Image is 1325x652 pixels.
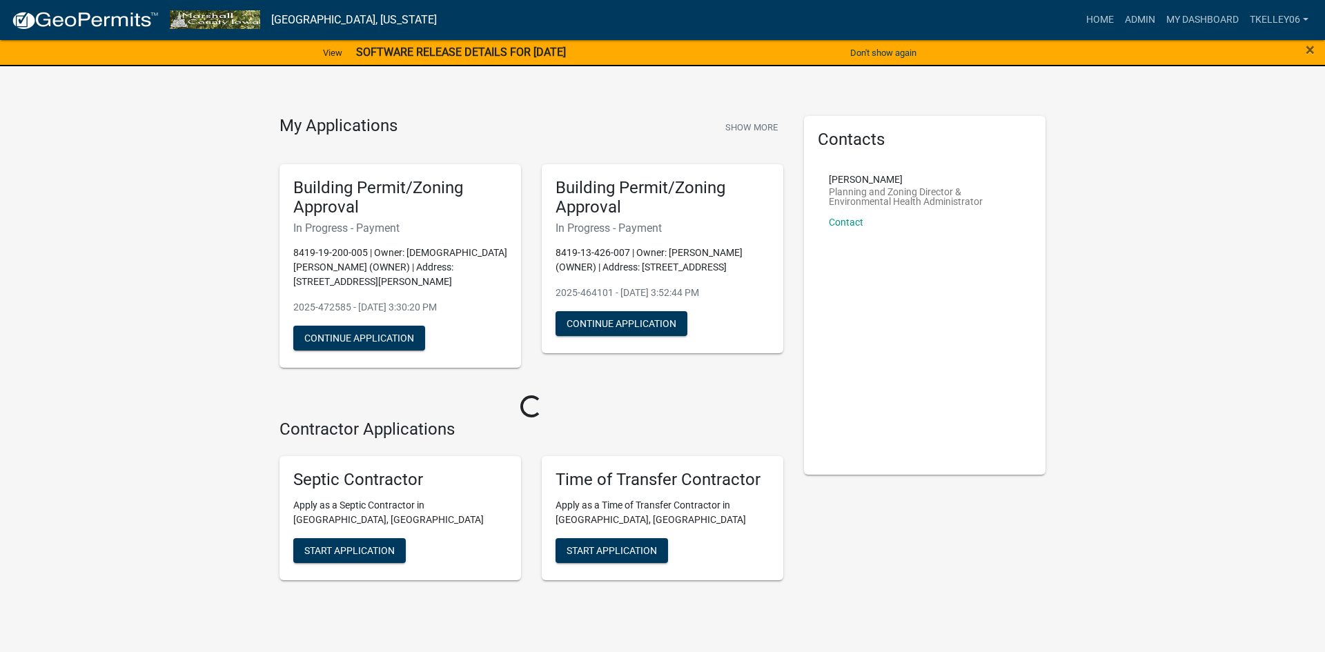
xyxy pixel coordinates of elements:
[1081,7,1119,33] a: Home
[556,286,769,300] p: 2025-464101 - [DATE] 3:52:44 PM
[567,544,657,555] span: Start Application
[317,41,348,64] a: View
[356,46,566,59] strong: SOFTWARE RELEASE DETAILS FOR [DATE]
[304,544,395,555] span: Start Application
[293,538,406,563] button: Start Application
[293,498,507,527] p: Apply as a Septic Contractor in [GEOGRAPHIC_DATA], [GEOGRAPHIC_DATA]
[293,221,507,235] h6: In Progress - Payment
[556,178,769,218] h5: Building Permit/Zoning Approval
[818,130,1032,150] h5: Contacts
[556,246,769,275] p: 8419-13-426-007 | Owner: [PERSON_NAME] (OWNER) | Address: [STREET_ADDRESS]
[1306,40,1315,59] span: ×
[279,419,783,591] wm-workflow-list-section: Contractor Applications
[845,41,922,64] button: Don't show again
[556,311,687,336] button: Continue Application
[293,470,507,490] h5: Septic Contractor
[279,116,397,137] h4: My Applications
[556,498,769,527] p: Apply as a Time of Transfer Contractor in [GEOGRAPHIC_DATA], [GEOGRAPHIC_DATA]
[1306,41,1315,58] button: Close
[1161,7,1244,33] a: My Dashboard
[556,538,668,563] button: Start Application
[293,178,507,218] h5: Building Permit/Zoning Approval
[1119,7,1161,33] a: Admin
[829,175,1021,184] p: [PERSON_NAME]
[556,470,769,490] h5: Time of Transfer Contractor
[720,116,783,139] button: Show More
[829,217,863,228] a: Contact
[556,221,769,235] h6: In Progress - Payment
[829,187,1021,206] p: Planning and Zoning Director & Environmental Health Administrator
[1244,7,1314,33] a: Tkelley06
[293,300,507,315] p: 2025-472585 - [DATE] 3:30:20 PM
[170,10,260,29] img: Marshall County, Iowa
[271,8,437,32] a: [GEOGRAPHIC_DATA], [US_STATE]
[279,419,783,439] h4: Contractor Applications
[293,326,425,350] button: Continue Application
[293,246,507,289] p: 8419-19-200-005 | Owner: [DEMOGRAPHIC_DATA][PERSON_NAME] (OWNER) | Address: [STREET_ADDRESS][PERS...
